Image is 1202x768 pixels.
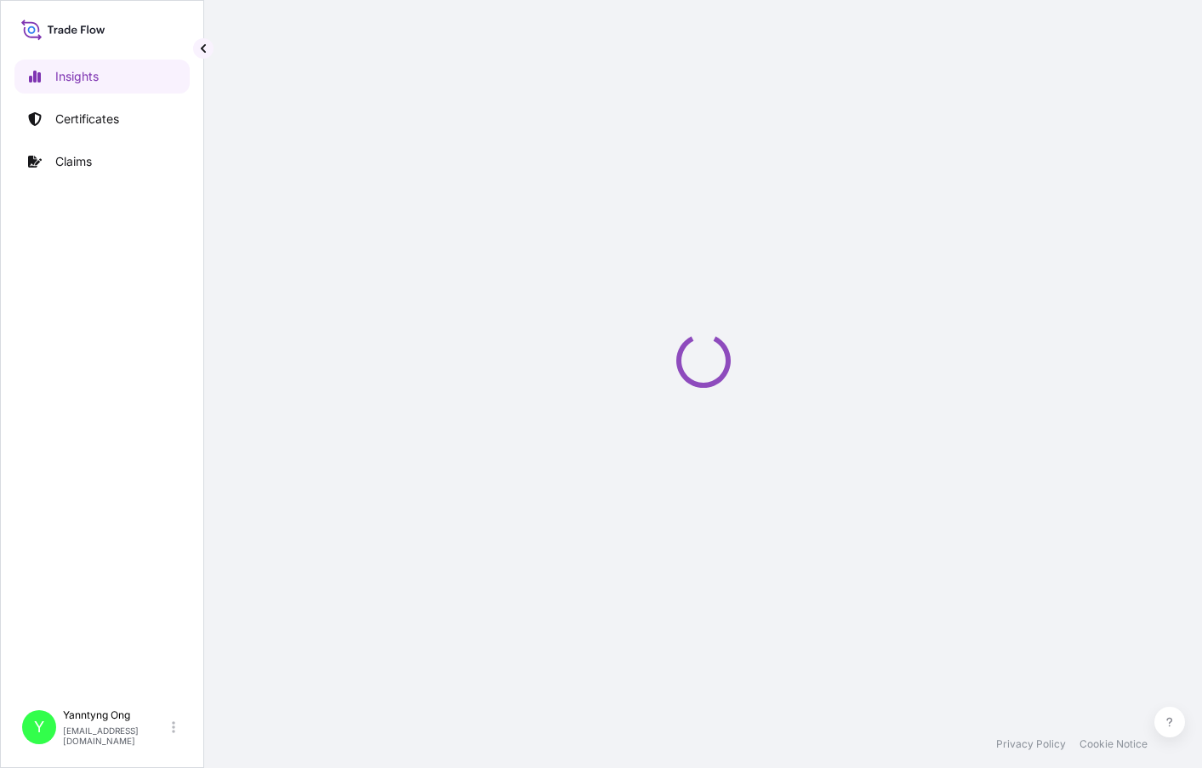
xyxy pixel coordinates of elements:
[63,708,168,722] p: Yanntyng Ong
[63,725,168,746] p: [EMAIL_ADDRESS][DOMAIN_NAME]
[1080,737,1148,751] a: Cookie Notice
[55,68,99,85] p: Insights
[996,737,1066,751] a: Privacy Policy
[55,153,92,170] p: Claims
[14,60,190,94] a: Insights
[34,719,44,736] span: Y
[55,111,119,128] p: Certificates
[14,145,190,179] a: Claims
[14,102,190,136] a: Certificates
